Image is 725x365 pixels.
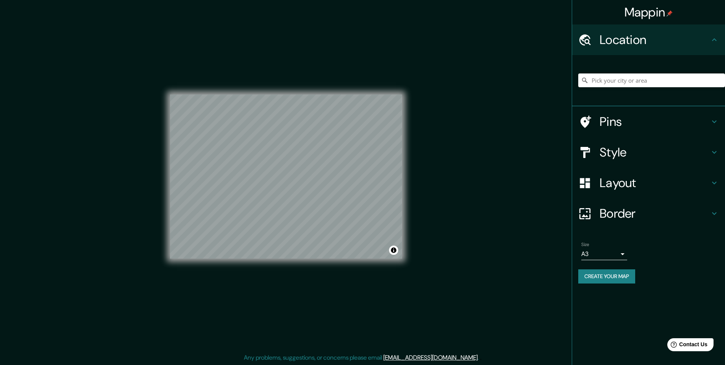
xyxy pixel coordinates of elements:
h4: Location [600,32,710,47]
div: Pins [572,106,725,137]
h4: Pins [600,114,710,129]
div: . [480,353,482,362]
div: Location [572,24,725,55]
div: . [479,353,480,362]
button: Toggle attribution [389,246,398,255]
a: [EMAIL_ADDRESS][DOMAIN_NAME] [383,354,478,362]
button: Create your map [578,269,635,284]
input: Pick your city or area [578,73,725,87]
img: pin-icon.png [667,10,673,16]
h4: Mappin [624,5,673,20]
canvas: Map [170,95,402,259]
h4: Border [600,206,710,221]
h4: Style [600,145,710,160]
label: Size [581,241,589,248]
div: A3 [581,248,627,260]
div: Border [572,198,725,229]
div: Style [572,137,725,168]
div: Layout [572,168,725,198]
p: Any problems, suggestions, or concerns please email . [244,353,479,362]
iframe: Help widget launcher [657,335,717,357]
h4: Layout [600,175,710,191]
